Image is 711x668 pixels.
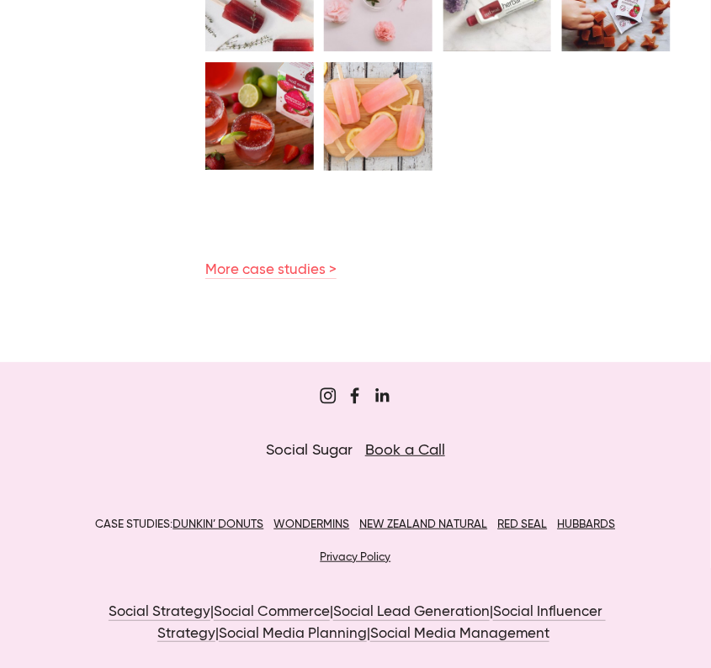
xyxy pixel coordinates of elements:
[109,605,210,621] a: Social Strategy
[172,518,263,530] a: DUNKIN’ DONUTS
[365,443,445,458] a: Book a Call
[205,263,337,279] a: More case studies >
[84,602,627,644] p: | | | | |
[214,605,330,621] a: Social Commerce
[497,518,547,530] a: RED SEAL
[84,514,627,536] p: CASE STUDIES:
[557,518,615,530] a: HUBBARDS
[273,518,349,530] a: WONDERMINS
[219,627,367,643] a: Social Media Planning
[374,387,390,404] a: Jordan Eley
[320,387,337,404] a: Sugar&Partners
[266,443,353,458] span: Social Sugar
[205,62,314,171] img: Screen Shot 2018-02-27 at 1.23.36 pm.png
[347,387,363,404] a: Sugar Digi
[359,518,487,530] a: NEW ZEALAND NATURAL
[320,551,390,563] a: Privacy Policy
[333,605,490,621] a: Social Lead Generation
[370,627,549,643] a: Social Media Management
[324,62,432,171] img: Screen Shot 2018-02-27 at 1.24.23 pm.png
